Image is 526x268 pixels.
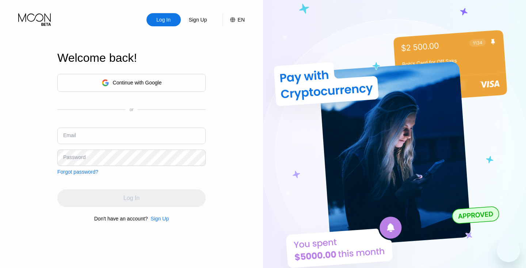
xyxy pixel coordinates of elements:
div: Log In [156,16,171,23]
div: Don't have an account? [94,216,148,222]
div: Email [63,132,76,138]
div: EN [238,17,245,23]
div: Forgot password? [57,169,98,175]
div: EN [222,13,245,26]
div: Sign Up [148,216,169,222]
div: Password [63,154,85,160]
div: Continue with Google [113,80,162,86]
div: Sign Up [188,16,208,23]
div: Continue with Google [57,74,206,92]
div: or [130,107,134,112]
div: Welcome back! [57,51,206,65]
div: Sign Up [150,216,169,222]
div: Log In [146,13,181,26]
div: Sign Up [181,13,215,26]
iframe: Button to launch messaging window [497,239,520,262]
